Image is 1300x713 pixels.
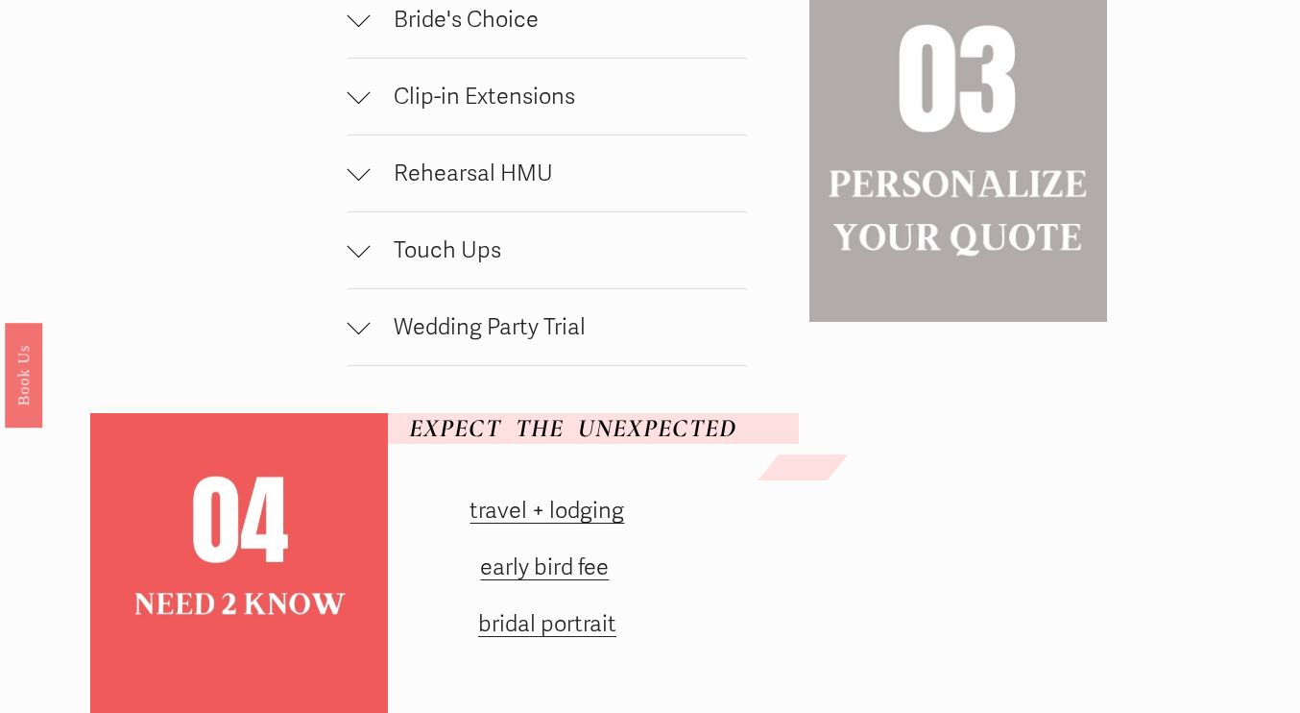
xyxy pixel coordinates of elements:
[371,6,748,34] span: Bride's Choice
[348,212,748,288] button: Touch Ups
[409,412,737,444] em: EXPECT THE UNEXPECTED
[371,83,748,111] span: Clip-in Extensions
[348,289,748,365] button: Wedding Party Trial
[469,497,624,525] a: travel + lodging
[478,610,616,638] a: bridal portrait
[480,553,609,581] a: early bird fee
[371,236,748,264] span: Touch Ups
[371,160,748,187] span: Rehearsal HMU
[348,59,748,135] button: Clip-in Extensions
[348,135,748,211] button: Rehearsal HMU
[5,323,42,428] a: Book Us
[371,313,748,341] span: Wedding Party Trial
